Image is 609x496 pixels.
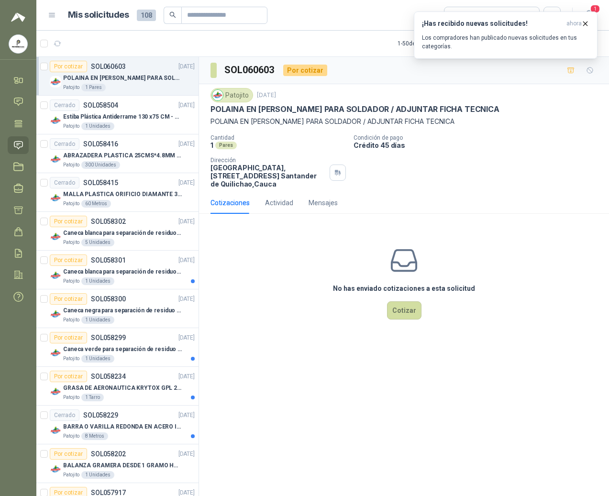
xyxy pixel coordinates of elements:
div: 1 Unidades [81,277,114,285]
p: 1 [210,141,213,149]
div: Todas [450,10,470,21]
p: Caneca blanca para separación de residuos 10 LT [63,267,182,276]
p: Estiba Plástica Antiderrame 130 x75 CM - Capacidad 180-200 Litros [63,112,182,121]
p: SOL057917 [91,489,126,496]
img: Company Logo [50,154,61,165]
h3: No has enviado cotizaciones a esta solicitud [333,283,475,294]
span: ahora [566,20,582,28]
a: CerradoSOL058415[DATE] Company LogoMALLA PLASTICA ORIFICIO DIAMANTE 3MMPatojito60 Metros [36,173,199,212]
div: Actividad [265,198,293,208]
div: 1 Unidades [81,355,114,363]
a: Por cotizarSOL058301[DATE] Company LogoCaneca blanca para separación de residuos 10 LTPatojito1 U... [36,251,199,289]
div: Por cotizar [50,332,87,343]
div: 5 Unidades [81,239,114,246]
div: Por cotizar [50,371,87,382]
div: 1 Pares [81,84,106,91]
div: Cerrado [50,99,79,111]
p: BARRA O VARILLA REDONDA EN ACERO INOXIDABLE DE 2" O 50 MM [63,422,182,431]
p: Patojito [63,161,79,169]
p: Patojito [63,200,79,208]
p: [DATE] [257,91,276,100]
h3: SOL060603 [224,63,276,77]
div: 1 Unidades [81,316,114,324]
p: GRASA DE AERONAUTICA KRYTOX GPL 207 (SE ADJUNTA IMAGEN DE REFERENCIA) [63,384,182,393]
p: [GEOGRAPHIC_DATA], [STREET_ADDRESS] Santander de Quilichao , Cauca [210,164,326,188]
a: Por cotizarSOL058299[DATE] Company LogoCaneca verde para separación de residuo 55 LTPatojito1 Uni... [36,328,199,367]
p: POLAINA EN [PERSON_NAME] PARA SOLDADOR / ADJUNTAR FICHA TECNICA [63,74,182,83]
h3: ¡Has recibido nuevas solicitudes! [422,20,563,28]
p: Patojito [63,84,79,91]
p: Patojito [63,432,79,440]
button: ¡Has recibido nuevas solicitudes!ahora Los compradores han publicado nuevas solicitudes en tus ca... [414,11,598,59]
img: Company Logo [50,386,61,397]
div: Por cotizar [50,254,87,266]
div: 300 Unidades [81,161,120,169]
p: Caneca verde para separación de residuo 55 LT [63,345,182,354]
div: 1 Tarro [81,394,104,401]
p: SOL058302 [91,218,126,225]
p: SOL058416 [83,141,118,147]
p: [DATE] [178,333,195,342]
a: CerradoSOL058416[DATE] Company LogoABRAZADERA PLASTICA 25CMS*4.8MM NEGRAPatojito300 Unidades [36,134,199,173]
p: ABRAZADERA PLASTICA 25CMS*4.8MM NEGRA [63,151,182,160]
img: Company Logo [50,347,61,359]
div: Cotizaciones [210,198,250,208]
img: Company Logo [50,231,61,242]
p: Patojito [63,122,79,130]
p: [DATE] [178,411,195,420]
div: 1 Unidades [81,122,114,130]
p: Caneca negra para separación de residuo 55 LT [63,306,182,315]
img: Company Logo [50,309,61,320]
p: [DATE] [178,101,195,110]
p: [DATE] [178,372,195,381]
p: [DATE] [178,295,195,304]
p: SOL058504 [83,102,118,109]
div: Cerrado [50,177,79,188]
div: Por cotizar [50,293,87,305]
img: Logo peakr [11,11,25,23]
p: SOL058202 [91,451,126,457]
a: CerradoSOL058229[DATE] Company LogoBARRA O VARILLA REDONDA EN ACERO INOXIDABLE DE 2" O 50 MMPatoj... [36,406,199,444]
div: Mensajes [309,198,338,208]
span: 108 [137,10,156,21]
a: Por cotizarSOL058234[DATE] Company LogoGRASA DE AERONAUTICA KRYTOX GPL 207 (SE ADJUNTA IMAGEN DE ... [36,367,199,406]
img: Company Logo [50,192,61,204]
p: Patojito [63,277,79,285]
p: [DATE] [178,140,195,149]
p: [DATE] [178,217,195,226]
img: Company Logo [50,425,61,436]
p: SOL058229 [83,412,118,419]
div: Por cotizar [50,61,87,72]
p: SOL058299 [91,334,126,341]
div: 8 Metros [81,432,108,440]
p: Patojito [63,355,79,363]
div: 60 Metros [81,200,111,208]
p: Patojito [63,471,79,479]
p: POLAINA EN [PERSON_NAME] PARA SOLDADOR / ADJUNTAR FICHA TECNICA [210,104,499,114]
span: 1 [590,4,600,13]
p: Patojito [63,316,79,324]
a: Por cotizarSOL060603[DATE] Company LogoPOLAINA EN [PERSON_NAME] PARA SOLDADOR / ADJUNTAR FICHA TE... [36,57,199,96]
img: Company Logo [212,90,223,100]
img: Company Logo [50,463,61,475]
div: 1 - 50 de 108 [398,36,456,51]
p: SOL058301 [91,257,126,264]
a: Por cotizarSOL058302[DATE] Company LogoCaneca blanca para separación de residuos 121 LTPatojito5 ... [36,212,199,251]
h1: Mis solicitudes [68,8,129,22]
p: BALANZA GRAMERA DESDE 1 GRAMO HASTA 5 GRAMOS [63,461,182,470]
div: Pares [215,142,237,149]
a: Por cotizarSOL058300[DATE] Company LogoCaneca negra para separación de residuo 55 LTPatojito1 Uni... [36,289,199,328]
div: Por cotizar [283,65,327,76]
p: Caneca blanca para separación de residuos 121 LT [63,229,182,238]
div: 1 Unidades [81,471,114,479]
a: CerradoSOL058504[DATE] Company LogoEstiba Plástica Antiderrame 130 x75 CM - Capacidad 180-200 Lit... [36,96,199,134]
p: Crédito 45 días [354,141,605,149]
p: Condición de pago [354,134,605,141]
div: Patojito [210,88,253,102]
span: search [169,11,176,18]
img: Company Logo [50,115,61,126]
p: POLAINA EN [PERSON_NAME] PARA SOLDADOR / ADJUNTAR FICHA TECNICA [210,116,598,127]
p: SOL060603 [91,63,126,70]
div: Por cotizar [50,216,87,227]
p: [DATE] [178,450,195,459]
